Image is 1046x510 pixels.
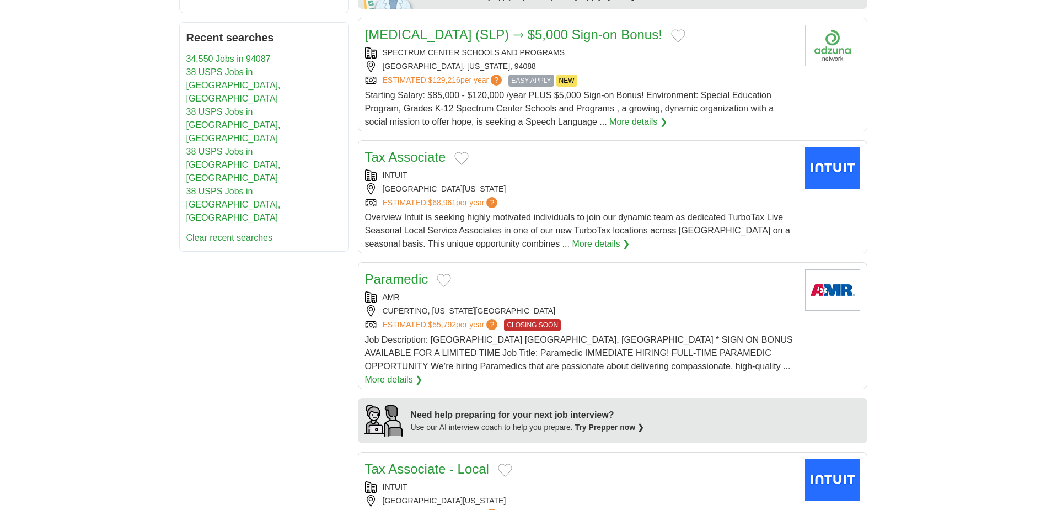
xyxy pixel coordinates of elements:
[609,115,667,129] a: More details ❯
[186,187,281,222] a: 38 USPS Jobs in [GEOGRAPHIC_DATA], [GEOGRAPHIC_DATA]
[454,152,469,165] button: Add to favorite jobs
[383,75,505,87] a: ESTIMATED:$129,216per year?
[365,150,446,164] a: Tax Associate
[186,233,273,242] a: Clear recent searches
[365,373,423,386] a: More details ❯
[186,67,281,103] a: 38 USPS Jobs in [GEOGRAPHIC_DATA], [GEOGRAPHIC_DATA]
[671,29,685,42] button: Add to favorite jobs
[498,464,512,477] button: Add to favorite jobs
[365,272,428,286] a: Paramedic
[365,335,793,371] span: Job Description: [GEOGRAPHIC_DATA] [GEOGRAPHIC_DATA], [GEOGRAPHIC_DATA] * SIGN ON BONUS AVAILABLE...
[383,482,407,491] a: INTUIT
[805,147,860,189] img: Intuit logo
[365,495,796,507] div: [GEOGRAPHIC_DATA][US_STATE]
[186,147,281,183] a: 38 USPS Jobs in [GEOGRAPHIC_DATA], [GEOGRAPHIC_DATA]
[491,75,502,86] span: ?
[365,305,796,317] div: CUPERTINO, [US_STATE][GEOGRAPHIC_DATA]
[428,320,456,329] span: $55,792
[504,319,561,331] span: CLOSING SOON
[437,274,451,287] button: Add to favorite jobs
[572,237,630,251] a: More details ❯
[805,269,860,311] img: AMR logo
[428,198,456,207] span: $68,961
[486,197,497,208] span: ?
[365,183,796,195] div: [GEOGRAPHIC_DATA][US_STATE]
[428,76,460,84] span: $129,216
[411,422,645,433] div: Use our AI interview coach to help you prepare.
[365,212,790,248] span: Overview Intuit is seeking highly motivated individuals to join our dynamic team as dedicated Tur...
[575,423,645,432] a: Try Prepper now ❯
[365,461,489,476] a: Tax Associate - Local
[383,197,500,209] a: ESTIMATED:$68,961per year?
[486,319,497,330] span: ?
[383,293,400,301] a: AMR
[508,75,554,87] span: EASY APPLY
[186,29,342,46] h2: Recent searches
[805,25,860,66] img: Company logo
[186,107,281,143] a: 38 USPS Jobs in [GEOGRAPHIC_DATA], [GEOGRAPHIC_DATA]
[365,47,796,59] div: SPECTRUM CENTER SCHOOLS AND PROGRAMS
[556,75,577,87] span: NEW
[411,408,645,422] div: Need help preparing for your next job interview?
[805,459,860,501] img: Intuit logo
[365,27,662,42] a: [MEDICAL_DATA] (SLP) ⇾ $5,000 Sign-on Bonus!
[383,171,407,179] a: INTUIT
[383,319,500,331] a: ESTIMATED:$55,792per year?
[365,91,774,126] span: Starting Salary: $85,000 - $120,000 /year PLUS $5,000 Sign-on Bonus! Environment: Special Educati...
[186,54,271,63] a: 34,550 Jobs in 94087
[365,61,796,72] div: [GEOGRAPHIC_DATA], [US_STATE], 94088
